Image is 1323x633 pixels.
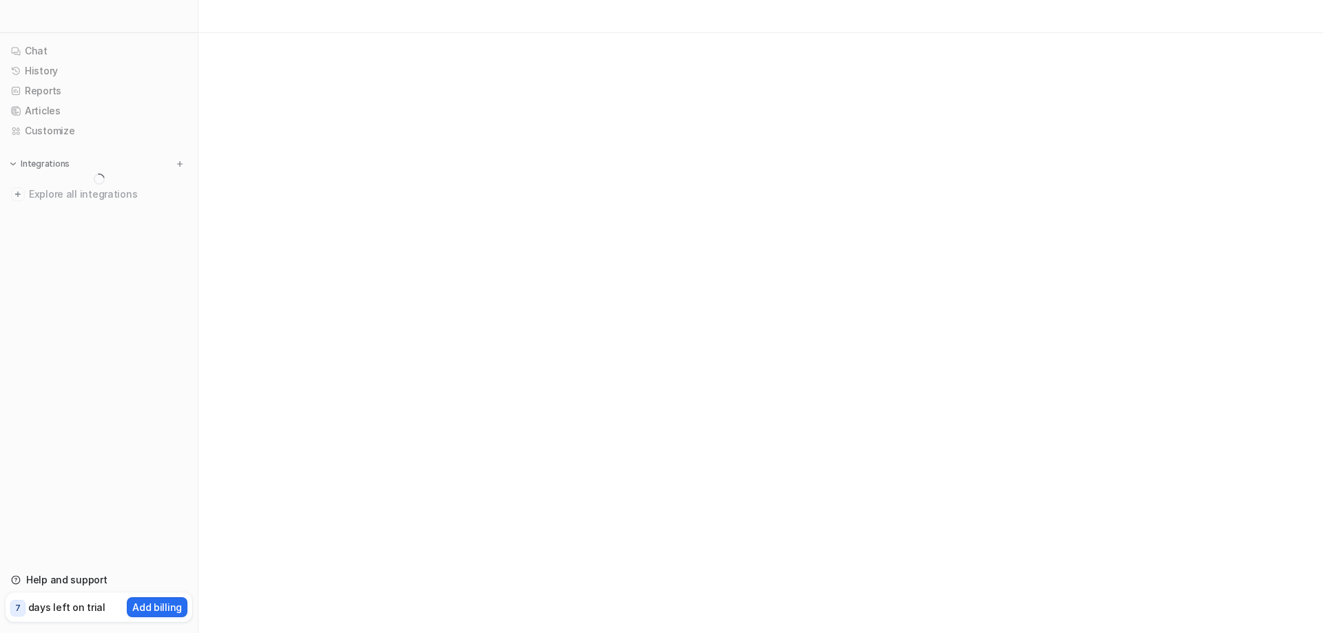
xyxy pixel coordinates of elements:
[11,187,25,201] img: explore all integrations
[6,157,74,171] button: Integrations
[6,570,192,590] a: Help and support
[132,600,182,614] p: Add billing
[6,81,192,101] a: Reports
[127,597,187,617] button: Add billing
[28,600,105,614] p: days left on trial
[6,185,192,204] a: Explore all integrations
[15,602,21,614] p: 7
[175,159,185,169] img: menu_add.svg
[6,121,192,141] a: Customize
[6,61,192,81] a: History
[6,101,192,121] a: Articles
[21,158,70,169] p: Integrations
[29,183,187,205] span: Explore all integrations
[6,41,192,61] a: Chat
[8,159,18,169] img: expand menu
